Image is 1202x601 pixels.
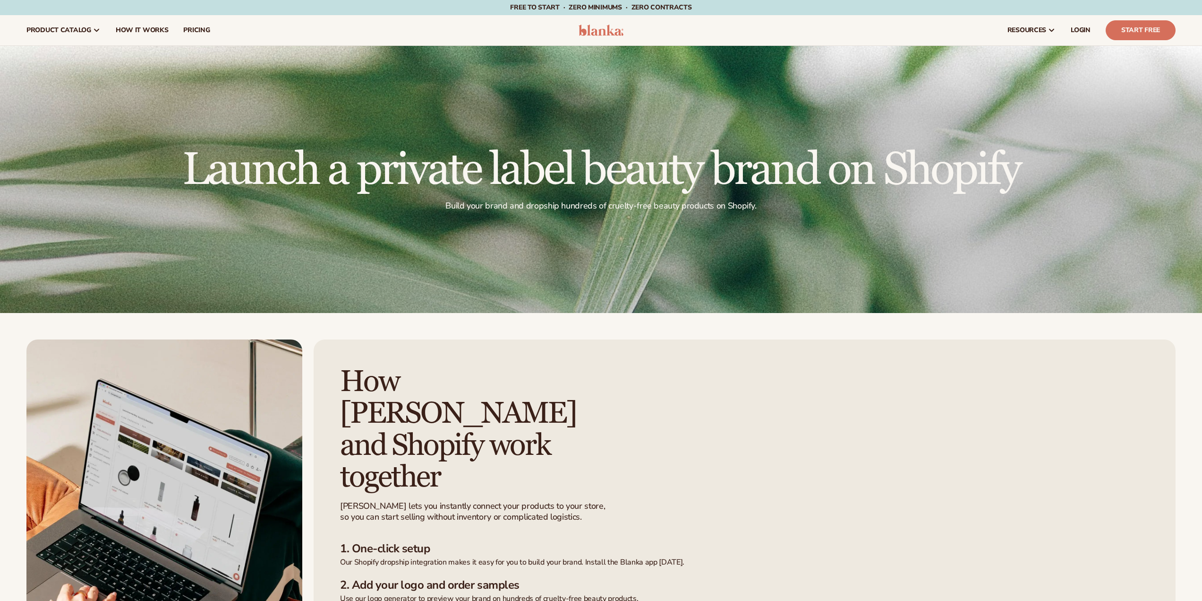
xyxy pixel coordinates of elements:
p: Our Shopify dropship integration makes it easy for you to build your brand. Install the Blanka ap... [340,557,1149,567]
span: LOGIN [1071,26,1091,34]
img: logo [579,25,623,36]
a: resources [1000,15,1063,45]
a: product catalog [19,15,108,45]
a: Start Free [1106,20,1176,40]
span: resources [1007,26,1046,34]
h3: 1. One-click setup [340,542,1149,556]
h3: 2. Add your logo and order samples [340,578,1149,592]
a: LOGIN [1063,15,1098,45]
a: pricing [176,15,217,45]
p: [PERSON_NAME] lets you instantly connect your products to your store, so you can start selling wi... [340,501,607,523]
h1: Launch a private label beauty brand on Shopify [182,148,1020,193]
span: How It Works [116,26,169,34]
span: pricing [183,26,210,34]
span: product catalog [26,26,91,34]
p: Build your brand and dropship hundreds of cruelty-free beauty products on Shopify. [182,200,1020,211]
a: How It Works [108,15,176,45]
h2: How [PERSON_NAME] and Shopify work together [340,366,627,493]
span: Free to start · ZERO minimums · ZERO contracts [510,3,691,12]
